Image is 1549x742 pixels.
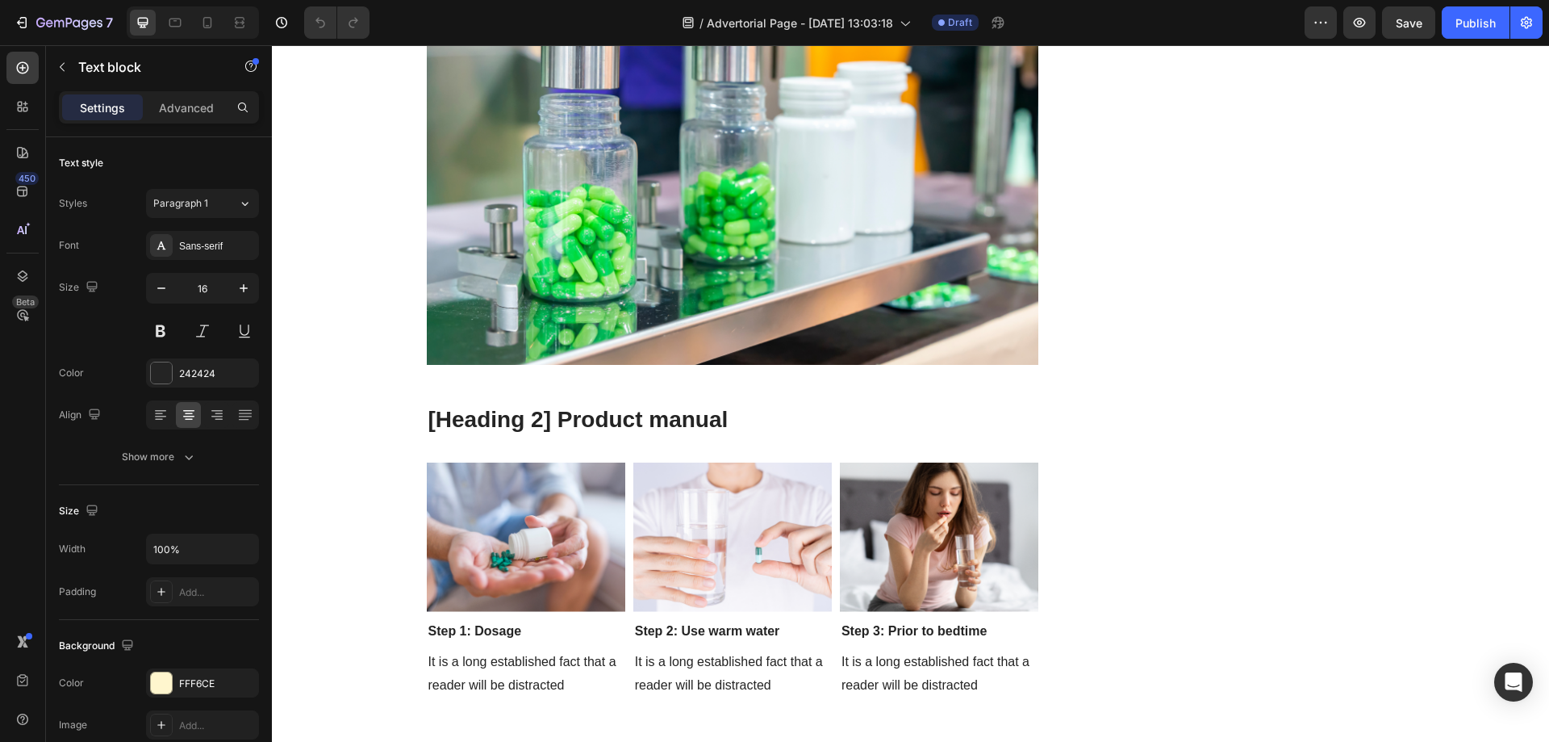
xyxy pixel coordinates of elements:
p: [Heading 2] Product manual [157,360,766,389]
div: Add... [179,719,255,733]
div: Undo/Redo [304,6,370,39]
button: Save [1382,6,1435,39]
div: Show more [122,449,197,465]
input: Auto [147,534,258,564]
img: Alt Image [361,417,560,567]
p: Text block [78,57,215,77]
div: 450 [15,172,39,185]
p: It is a long established fact that a reader will be distracted [363,606,558,652]
div: Publish [1455,15,1496,31]
div: Align [59,405,104,426]
p: 7 [106,13,113,32]
div: Color [59,366,84,380]
div: Background [59,635,137,657]
div: Image [59,718,87,732]
div: Add... [179,585,255,600]
div: 242424 [179,367,255,381]
span: / [699,15,704,31]
span: Advertorial Page - [DATE] 13:03:18 [707,15,893,31]
p: Advanced [159,99,214,116]
div: Padding [59,585,96,599]
p: It is a long established fact that a reader will be distracted [570,606,765,652]
div: Color [59,676,84,690]
span: Save [1396,16,1422,30]
div: Styles [59,196,87,211]
p: Step 2: Use warm water [363,576,558,596]
div: Open Intercom Messenger [1494,663,1533,702]
div: Size [59,277,102,299]
button: Paragraph 1 [146,189,259,218]
div: Width [59,542,86,556]
button: Publish [1442,6,1509,39]
div: Text style [59,156,103,170]
div: Sans-serif [179,239,255,254]
img: Alt Image [155,417,353,567]
p: It is a long established fact that a reader will be distracted [157,606,352,652]
span: Draft [948,15,972,30]
div: FFF6CE [179,677,255,691]
button: 7 [6,6,120,39]
iframe: Design area [272,45,1549,742]
div: Font [59,238,79,253]
p: Step 3: Prior to bedtime [570,576,765,596]
p: Settings [80,99,125,116]
img: Alt Image [568,417,766,567]
div: Size [59,501,102,522]
button: Show more [59,442,259,472]
p: Step 1: Dosage [157,576,352,596]
span: Paragraph 1 [153,196,208,211]
div: Beta [12,296,39,308]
